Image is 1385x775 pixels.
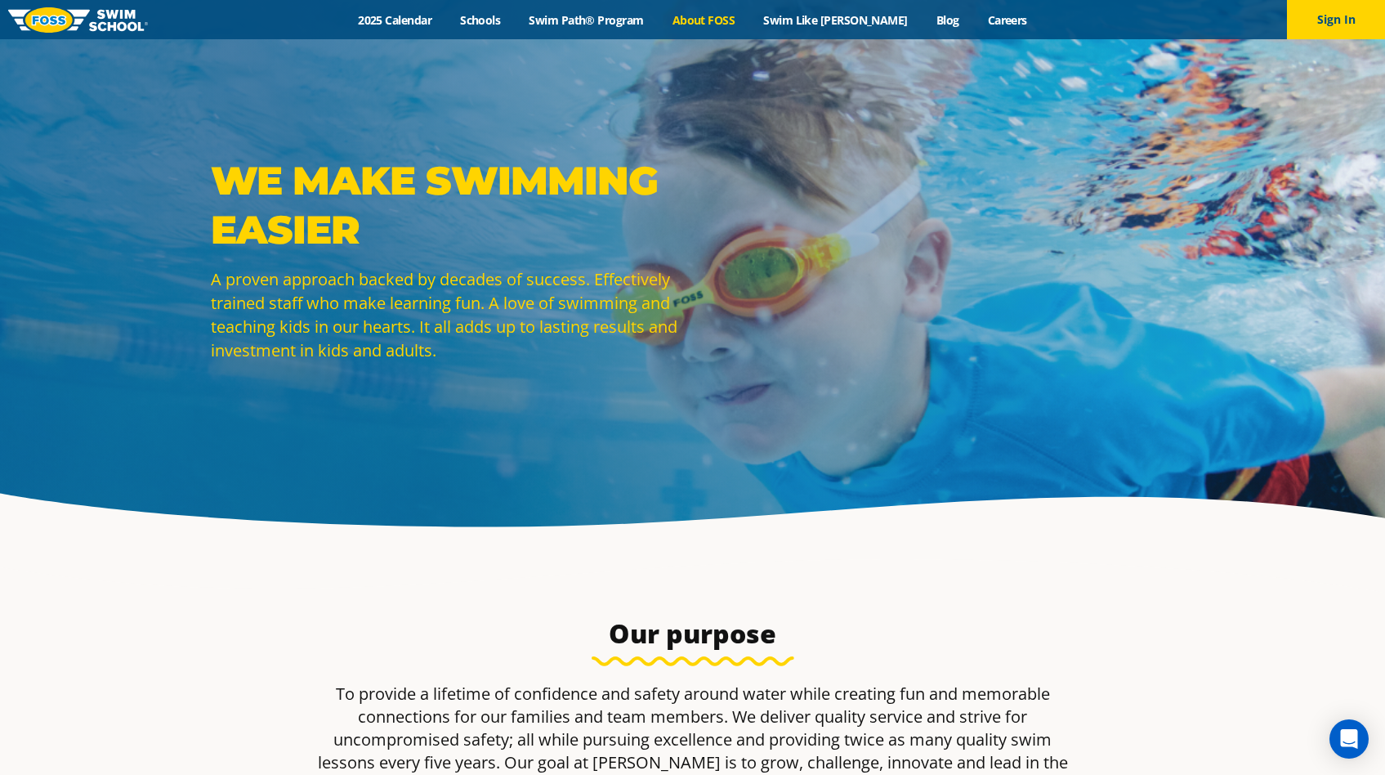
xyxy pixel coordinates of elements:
[8,7,148,33] img: FOSS Swim School Logo
[344,12,446,28] a: 2025 Calendar
[211,267,685,362] p: A proven approach backed by decades of success. Effectively trained staff who make learning fun. ...
[1329,719,1369,759] div: Open Intercom Messenger
[973,12,1041,28] a: Careers
[658,12,749,28] a: About FOSS
[749,12,923,28] a: Swim Like [PERSON_NAME]
[211,156,685,254] p: WE MAKE SWIMMING EASIER
[307,617,1079,650] h3: Our purpose
[446,12,515,28] a: Schools
[922,12,973,28] a: Blog
[515,12,658,28] a: Swim Path® Program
